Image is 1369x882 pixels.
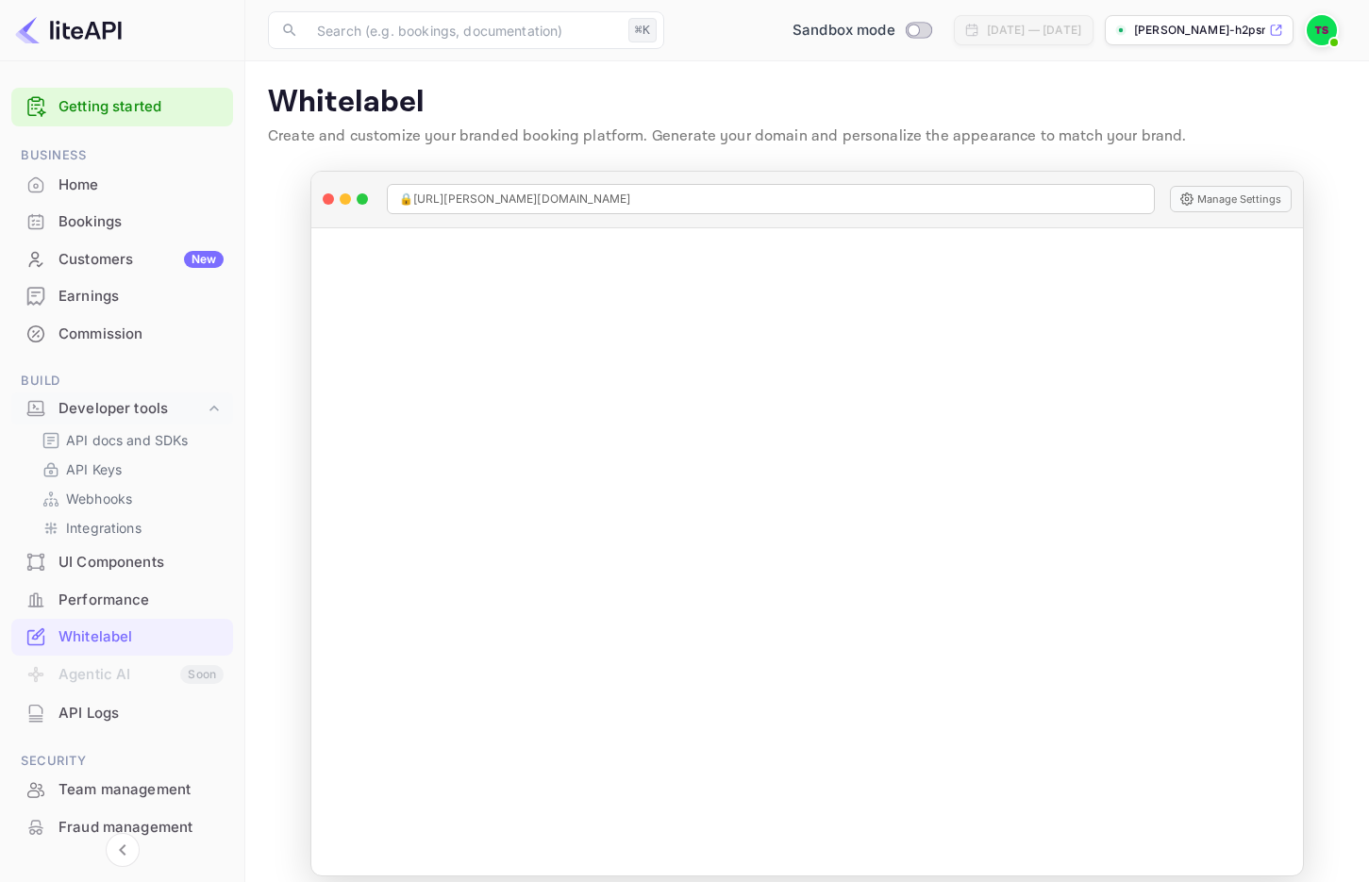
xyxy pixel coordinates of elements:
[11,544,233,579] a: UI Components
[628,18,657,42] div: ⌘K
[399,191,631,208] span: 🔒 [URL][PERSON_NAME][DOMAIN_NAME]
[42,518,218,538] a: Integrations
[42,430,218,450] a: API docs and SDKs
[66,518,142,538] p: Integrations
[11,241,233,278] div: CustomersNew
[58,703,224,724] div: API Logs
[58,590,224,611] div: Performance
[11,371,233,391] span: Build
[11,619,233,656] div: Whitelabel
[58,211,224,233] div: Bookings
[11,809,233,846] div: Fraud management
[66,459,122,479] p: API Keys
[58,398,205,420] div: Developer tools
[42,459,218,479] a: API Keys
[58,96,224,118] a: Getting started
[1170,186,1292,212] button: Manage Settings
[42,489,218,508] a: Webhooks
[58,324,224,345] div: Commission
[785,20,939,42] div: Switch to Production mode
[58,552,224,574] div: UI Components
[11,316,233,353] div: Commission
[66,430,189,450] p: API docs and SDKs
[11,544,233,581] div: UI Components
[15,15,122,45] img: LiteAPI logo
[11,582,233,619] div: Performance
[11,772,233,808] div: Team management
[34,485,225,512] div: Webhooks
[11,751,233,772] span: Security
[987,22,1081,39] div: [DATE] — [DATE]
[34,514,225,541] div: Integrations
[11,695,233,732] div: API Logs
[34,456,225,483] div: API Keys
[58,286,224,308] div: Earnings
[11,809,233,844] a: Fraud management
[11,772,233,807] a: Team management
[58,175,224,196] div: Home
[58,817,224,839] div: Fraud management
[106,833,140,867] button: Collapse navigation
[11,619,233,654] a: Whitelabel
[1134,22,1265,39] p: [PERSON_NAME]-h2psn.nui...
[1307,15,1337,45] img: Teddie Scott
[306,11,621,49] input: Search (e.g. bookings, documentation)
[11,278,233,315] div: Earnings
[184,251,224,268] div: New
[268,125,1346,148] p: Create and customize your branded booking platform. Generate your domain and personalize the appe...
[58,626,224,648] div: Whitelabel
[11,392,233,425] div: Developer tools
[66,489,132,508] p: Webhooks
[11,241,233,276] a: CustomersNew
[11,167,233,202] a: Home
[11,316,233,351] a: Commission
[34,426,225,454] div: API docs and SDKs
[11,582,233,617] a: Performance
[11,278,233,313] a: Earnings
[11,695,233,730] a: API Logs
[793,20,895,42] span: Sandbox mode
[58,249,224,271] div: Customers
[58,779,224,801] div: Team management
[11,145,233,166] span: Business
[11,88,233,126] div: Getting started
[268,84,1346,122] p: Whitelabel
[11,204,233,241] div: Bookings
[11,204,233,239] a: Bookings
[11,167,233,204] div: Home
